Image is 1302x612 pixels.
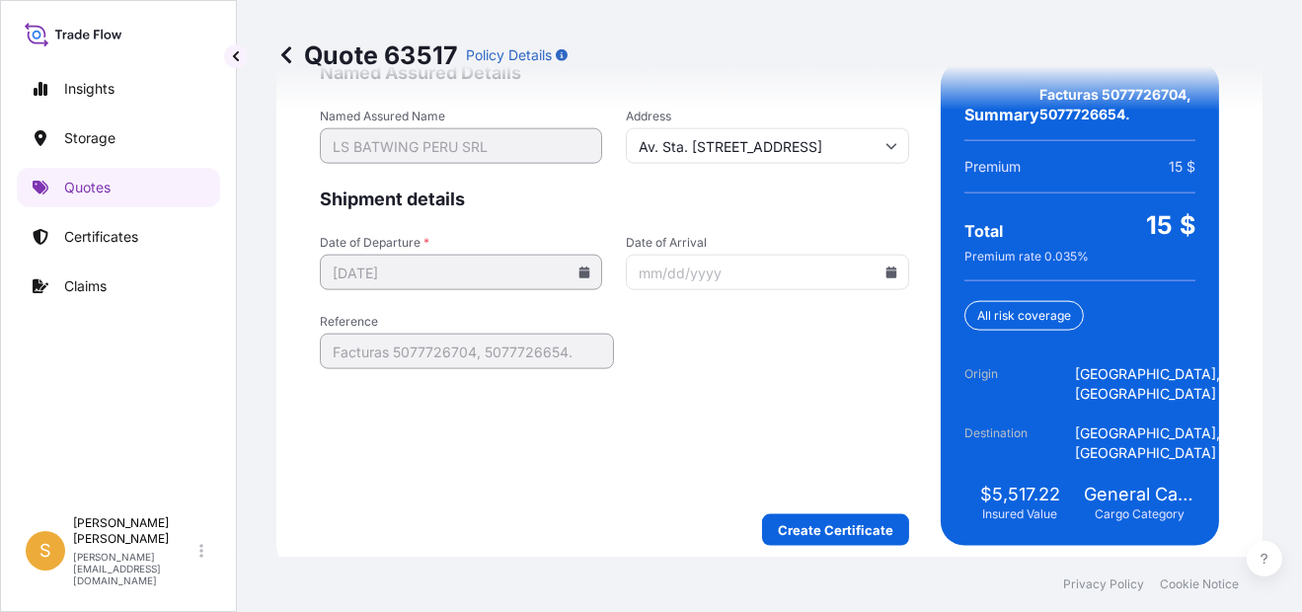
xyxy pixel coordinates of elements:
span: Total [964,221,1003,241]
span: 15 $ [1169,157,1195,177]
p: [PERSON_NAME][EMAIL_ADDRESS][DOMAIN_NAME] [73,551,195,586]
span: Summary [964,105,1039,124]
a: Privacy Policy [1063,576,1144,592]
span: General Cargo/Hazardous Material [1084,483,1195,506]
span: $5,517.22 [980,483,1060,506]
span: 15 $ [1146,209,1195,241]
p: [PERSON_NAME] [PERSON_NAME] [73,515,195,547]
span: Origin [964,364,1075,404]
span: Named Assured Name [320,109,602,124]
span: Address [626,109,908,124]
a: Storage [17,118,220,158]
input: mm/dd/yyyy [320,255,602,290]
a: Insights [17,69,220,109]
a: Cookie Notice [1160,576,1239,592]
span: Date of Departure [320,235,602,251]
span: [GEOGRAPHIC_DATA], [GEOGRAPHIC_DATA] [1075,364,1220,404]
p: Insights [64,79,115,99]
button: Create Certificate [762,514,909,546]
span: Insured Value [982,506,1057,522]
p: Quote 63517 [276,39,458,71]
p: Quotes [64,178,111,197]
div: All risk coverage [964,301,1084,331]
span: Reference [320,314,614,330]
input: Your internal reference [320,334,614,369]
span: S [39,541,51,561]
span: Cargo Category [1095,506,1185,522]
span: Date of Arrival [626,235,908,251]
span: Premium rate 0.035 % [964,249,1089,265]
span: Premium [964,157,1021,177]
p: Claims [64,276,107,296]
span: [GEOGRAPHIC_DATA], [GEOGRAPHIC_DATA] [1075,423,1220,463]
p: Create Certificate [778,520,893,540]
span: Destination [964,423,1075,463]
p: Certificates [64,227,138,247]
p: Storage [64,128,115,148]
span: Shipment details [320,188,909,211]
a: Claims [17,267,220,306]
a: Quotes [17,168,220,207]
input: Cargo owner address [626,128,908,164]
p: Policy Details [466,45,552,65]
a: Certificates [17,217,220,257]
input: mm/dd/yyyy [626,255,908,290]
